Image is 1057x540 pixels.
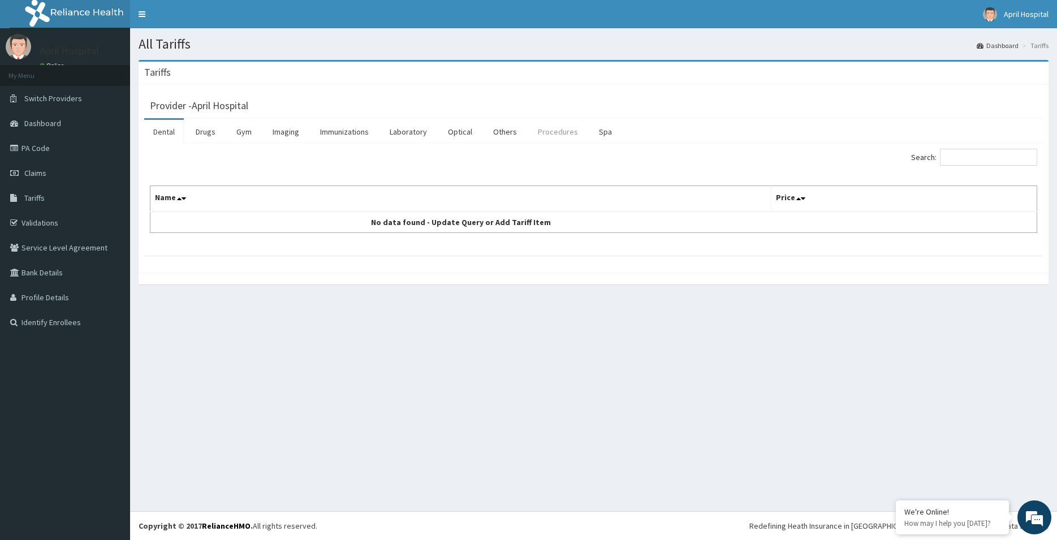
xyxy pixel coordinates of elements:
[150,186,771,212] th: Name
[904,519,1000,528] p: How may I help you today?
[1004,9,1049,19] span: April Hospital
[24,118,61,128] span: Dashboard
[130,511,1057,540] footer: All rights reserved.
[771,186,1037,212] th: Price
[40,62,67,70] a: Online
[187,120,225,144] a: Drugs
[983,7,997,21] img: User Image
[1020,41,1049,50] li: Tariffs
[24,168,46,178] span: Claims
[749,520,1049,532] div: Redefining Heath Insurance in [GEOGRAPHIC_DATA] using Telemedicine and Data Science!
[911,149,1037,166] label: Search:
[150,101,248,111] h3: Provider - April Hospital
[144,67,171,77] h3: Tariffs
[24,193,45,203] span: Tariffs
[484,120,526,144] a: Others
[264,120,308,144] a: Imaging
[144,120,184,144] a: Dental
[139,37,1049,51] h1: All Tariffs
[904,507,1000,517] div: We're Online!
[139,521,253,531] strong: Copyright © 2017 .
[150,211,771,233] td: No data found - Update Query or Add Tariff Item
[24,93,82,103] span: Switch Providers
[40,46,99,56] p: April Hospital
[381,120,436,144] a: Laboratory
[202,521,251,531] a: RelianceHMO
[439,120,481,144] a: Optical
[311,120,378,144] a: Immunizations
[590,120,621,144] a: Spa
[977,41,1019,50] a: Dashboard
[940,149,1037,166] input: Search:
[529,120,587,144] a: Procedures
[227,120,261,144] a: Gym
[6,34,31,59] img: User Image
